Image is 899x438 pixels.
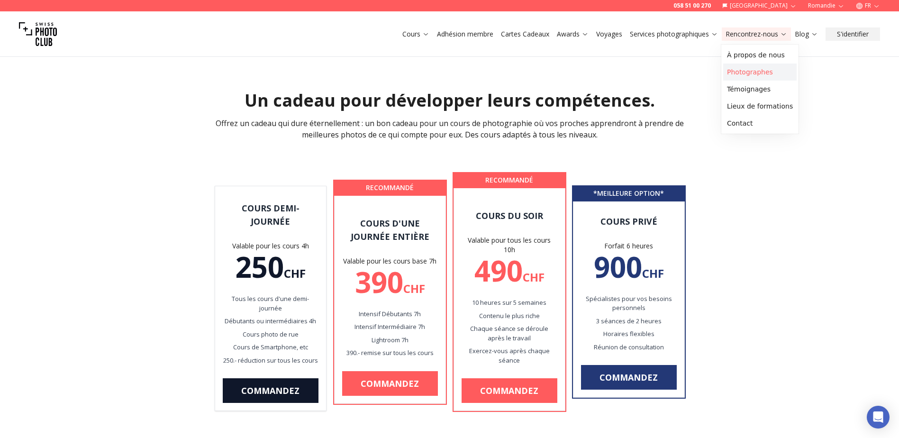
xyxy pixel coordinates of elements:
img: Swiss photo club [19,15,57,53]
a: Photographes [723,64,797,81]
h1: Un cadeau pour développer leurs compétences. [86,91,814,110]
button: Rencontrez-nous [722,27,791,41]
p: Contenu le plus riche [462,311,557,321]
p: Spécialistes pour vos besoins personnels [581,294,677,313]
span: CHF [523,269,545,285]
p: Réunion de consultation [581,343,677,352]
p: Chaque séance se déroule après le travail [462,324,557,343]
a: Commandez [223,378,318,403]
button: Services photographiques [626,27,722,41]
div: Valable pour tous les cours 10h [462,236,557,255]
p: Cours photo de rue [223,330,318,339]
div: 250 [223,253,318,281]
div: Valable pour les cours 4h [223,241,318,251]
p: 390.- remise sur tous les cours [342,348,438,358]
a: Adhésion membre [437,29,493,39]
p: Tous les cours d'une demi-journée [223,294,318,313]
p: Exercez-vous après chaque séance [462,347,557,365]
div: RECOMMANDÉ [454,173,565,187]
button: Cartes Cadeaux [497,27,553,41]
p: Intensif Intermédiaire 7h [342,322,438,332]
a: Commandez [342,371,438,396]
a: 058 51 00 270 [673,2,711,9]
a: Awards [557,29,589,39]
div: 390 [342,268,438,296]
p: 3 séances de 2 heures [581,317,677,326]
span: CHF [284,265,306,281]
a: Blog [795,29,818,39]
a: Cours [402,29,429,39]
a: Voyages [596,29,622,39]
button: Adhésion membre [433,27,497,41]
a: Lieux de formations [723,98,797,115]
span: CHF [403,281,425,296]
p: Débutants ou intermédiaires 4h [223,317,318,326]
p: Horaires flexibles [581,329,677,339]
div: Cours du Soir [462,209,557,222]
a: Témoignages [723,81,797,98]
a: Services photographiques [630,29,718,39]
button: Cours [399,27,433,41]
div: RECOMMANDÉ [335,181,445,194]
div: COURS DEMI-JOURNÉE [223,201,318,228]
div: 900 [581,253,677,281]
div: 490 [462,256,557,285]
div: Forfait 6 heures [581,241,677,251]
span: CHF [642,265,664,281]
a: Contact [723,115,797,132]
p: Lightroom 7h [342,336,438,345]
button: S'identifier [826,27,880,41]
a: Commandez [462,378,557,403]
div: Open Intercom Messenger [867,406,890,429]
p: 250.- réduction sur tous les cours [223,356,318,365]
p: Cours de Smartphone, etc [223,343,318,352]
button: Voyages [592,27,626,41]
div: COURS PRIVÉ [581,215,677,228]
p: Intensif Débutants 7h [342,310,438,319]
a: Cartes Cadeaux [501,29,549,39]
p: 10 heures sur 5 semaines [462,298,557,308]
a: À propos de nous [723,46,797,64]
div: * MEILLEURE OPTION * [573,187,684,200]
div: Cours d'une journée entière [342,217,438,243]
p: Offrez un cadeau qui dure éternellement : un bon cadeau pour un cours de photographie où vos proc... [207,118,692,140]
button: Blog [791,27,822,41]
button: Awards [553,27,592,41]
a: Rencontrez-nous [726,29,787,39]
a: Commandez [581,365,677,390]
div: Valable pour les cours base 7h [342,256,438,266]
